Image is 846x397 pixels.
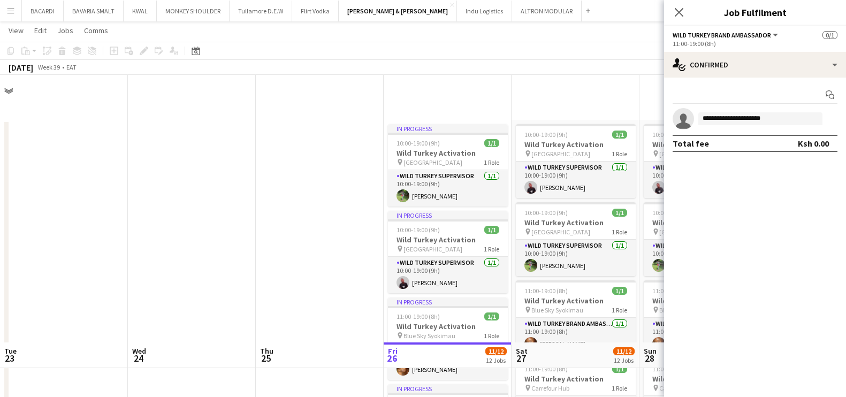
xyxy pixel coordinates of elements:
span: 10:00-19:00 (9h) [524,131,568,139]
app-card-role: Wild Turkey Supervisor1/110:00-19:00 (9h)[PERSON_NAME] [388,257,508,293]
span: Jobs [57,26,73,35]
app-job-card: 10:00-19:00 (9h)1/1Wild Turkey Activation [GEOGRAPHIC_DATA]1 RoleWild Turkey Supervisor1/110:00-1... [644,202,764,276]
div: In progress [388,124,508,133]
span: 1 Role [612,306,627,314]
app-card-role: Wild Turkey Brand Ambassador1/111:00-19:00 (8h)[PERSON_NAME] [516,318,636,354]
span: 27 [514,352,528,364]
app-job-card: 11:00-19:00 (8h)1/1Wild Turkey Activation Blue Sky Syokimau1 RoleWild Turkey Brand Ambassador1/11... [516,280,636,354]
span: Edit [34,26,47,35]
span: 25 [258,352,273,364]
app-job-card: 10:00-19:00 (9h)1/1Wild Turkey Activation [GEOGRAPHIC_DATA]1 RoleWild Turkey Supervisor1/110:00-1... [644,124,764,198]
app-card-role: Wild Turkey Supervisor1/110:00-19:00 (9h)[PERSON_NAME] [388,170,508,207]
span: 11/12 [485,347,507,355]
span: Carrefour Hub [659,384,697,392]
button: ALTRON MODULAR [512,1,582,21]
button: Tullamore D.E.W [230,1,292,21]
a: View [4,24,28,37]
h3: Wild Turkey Activation [516,140,636,149]
div: Ksh 0.00 [798,138,829,149]
span: 10:00-19:00 (9h) [652,131,696,139]
h3: Wild Turkey Activation [644,140,764,149]
span: 11:00-19:00 (8h) [524,365,568,373]
span: Fri [388,346,398,356]
span: 10:00-19:00 (9h) [652,209,696,217]
app-job-card: In progress11:00-19:00 (8h)1/1Wild Turkey Activation Blue Sky Syokimau1 RoleWild Turkey Brand Amb... [388,297,508,380]
span: 1 Role [484,245,499,253]
a: Edit [30,24,51,37]
span: Wild Turkey Brand Ambassador [673,31,771,39]
span: Blue Sky Syokimau [531,306,583,314]
button: [PERSON_NAME] & [PERSON_NAME] [339,1,457,21]
app-card-role: Wild Turkey Brand Ambassador1/111:00-19:00 (8h)[PERSON_NAME] [644,318,764,354]
app-job-card: In progress10:00-19:00 (9h)1/1Wild Turkey Activation [GEOGRAPHIC_DATA]1 RoleWild Turkey Superviso... [388,211,508,293]
span: 1/1 [612,287,627,295]
h3: Wild Turkey Activation [644,374,764,384]
div: Total fee [673,138,709,149]
span: 28 [642,352,657,364]
span: [GEOGRAPHIC_DATA] [659,150,718,158]
button: KWAL [124,1,157,21]
app-job-card: 11:00-19:00 (8h)1/1Wild Turkey Activation Blue Sky Syokimau1 RoleWild Turkey Brand Ambassador1/11... [644,280,764,354]
div: In progress [388,297,508,306]
h3: Wild Turkey Activation [644,296,764,306]
h3: Wild Turkey Activation [644,218,764,227]
span: [GEOGRAPHIC_DATA] [403,158,462,166]
h3: Job Fulfilment [664,5,846,19]
span: 11:00-19:00 (8h) [652,365,696,373]
div: Confirmed [664,52,846,78]
app-job-card: In progress10:00-19:00 (9h)1/1Wild Turkey Activation [GEOGRAPHIC_DATA]1 RoleWild Turkey Superviso... [388,124,508,207]
span: Blue Sky Syokimau [659,306,711,314]
span: 1 Role [612,150,627,158]
span: 1/1 [484,226,499,234]
span: Tue [4,346,17,356]
span: 11:00-19:00 (8h) [652,287,696,295]
div: 12 Jobs [614,356,634,364]
div: In progress [388,384,508,393]
button: BACARDI [22,1,64,21]
span: 10:00-19:00 (9h) [524,209,568,217]
span: 1/1 [484,139,499,147]
span: 10:00-19:00 (9h) [397,226,440,234]
div: In progress [388,211,508,219]
span: 1/1 [612,365,627,373]
div: 11:00-19:00 (8h) [673,40,837,48]
h3: Wild Turkey Activation [388,148,508,158]
app-job-card: 10:00-19:00 (9h)1/1Wild Turkey Activation [GEOGRAPHIC_DATA]1 RoleWild Turkey Supervisor1/110:00-1... [516,124,636,198]
span: 11/12 [613,347,635,355]
button: Indu Logistics [457,1,512,21]
div: EAT [66,63,77,71]
h3: Wild Turkey Activation [516,296,636,306]
h3: Wild Turkey Activation [516,218,636,227]
span: 1/1 [612,131,627,139]
span: 1/1 [484,312,499,320]
app-card-role: Wild Turkey Supervisor1/110:00-19:00 (9h)[PERSON_NAME] [516,162,636,198]
button: Wild Turkey Brand Ambassador [673,31,780,39]
app-card-role: Wild Turkey Supervisor1/110:00-19:00 (9h)[PERSON_NAME] [644,240,764,276]
span: Sun [644,346,657,356]
span: 1/1 [612,209,627,217]
span: 10:00-19:00 (9h) [397,139,440,147]
span: [GEOGRAPHIC_DATA] [403,245,462,253]
span: Week 39 [35,63,62,71]
span: 24 [131,352,146,364]
div: 12 Jobs [486,356,506,364]
span: 23 [3,352,17,364]
span: 0/1 [822,31,837,39]
span: Blue Sky Syokimau [403,332,455,340]
div: [DATE] [9,62,33,73]
app-card-role: Wild Turkey Supervisor1/110:00-19:00 (9h)[PERSON_NAME] [516,240,636,276]
span: 26 [386,352,398,364]
h3: Wild Turkey Activation [388,322,508,331]
app-job-card: 10:00-19:00 (9h)1/1Wild Turkey Activation [GEOGRAPHIC_DATA]1 RoleWild Turkey Supervisor1/110:00-1... [516,202,636,276]
span: Comms [84,26,108,35]
span: 11:00-19:00 (8h) [524,287,568,295]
